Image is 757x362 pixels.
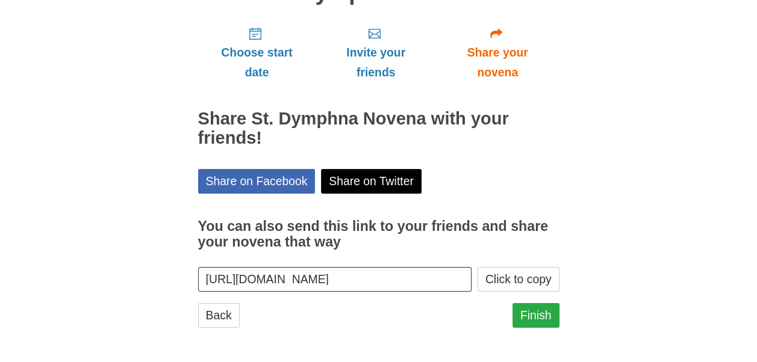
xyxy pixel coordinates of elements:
[198,219,559,250] h3: You can also send this link to your friends and share your novena that way
[448,43,547,82] span: Share your novena
[198,17,316,88] a: Choose start date
[478,267,559,292] button: Click to copy
[210,43,304,82] span: Choose start date
[198,303,240,328] a: Back
[512,303,559,328] a: Finish
[328,43,423,82] span: Invite your friends
[198,169,316,194] a: Share on Facebook
[321,169,422,194] a: Share on Twitter
[198,109,559,148] h2: Share St. Dymphna Novena with your friends!
[436,17,559,88] a: Share your novena
[316,17,435,88] a: Invite your friends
